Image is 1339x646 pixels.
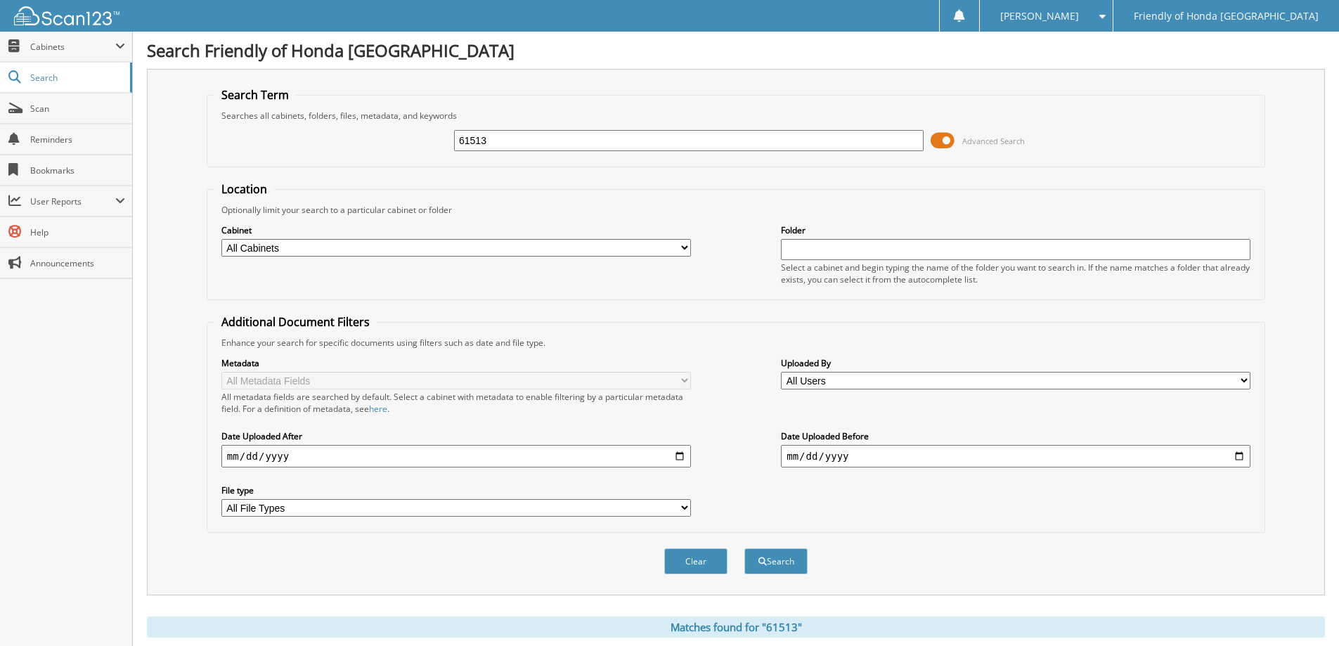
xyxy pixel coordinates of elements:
[744,548,808,574] button: Search
[30,257,125,269] span: Announcements
[221,430,691,442] label: Date Uploaded After
[221,357,691,369] label: Metadata
[664,548,727,574] button: Clear
[147,39,1325,62] h1: Search Friendly of Honda [GEOGRAPHIC_DATA]
[214,181,274,197] legend: Location
[147,616,1325,638] div: Matches found for "61513"
[781,357,1250,369] label: Uploaded By
[781,261,1250,285] div: Select a cabinet and begin typing the name of the folder you want to search in. If the name match...
[369,403,387,415] a: here
[221,224,691,236] label: Cabinet
[1000,12,1079,20] span: [PERSON_NAME]
[214,314,377,330] legend: Additional Document Filters
[30,41,115,53] span: Cabinets
[214,110,1257,122] div: Searches all cabinets, folders, files, metadata, and keywords
[781,445,1250,467] input: end
[214,337,1257,349] div: Enhance your search for specific documents using filters such as date and file type.
[30,103,125,115] span: Scan
[221,391,691,415] div: All metadata fields are searched by default. Select a cabinet with metadata to enable filtering b...
[221,445,691,467] input: start
[30,226,125,238] span: Help
[30,134,125,146] span: Reminders
[214,87,296,103] legend: Search Term
[214,204,1257,216] div: Optionally limit your search to a particular cabinet or folder
[30,72,123,84] span: Search
[962,136,1025,146] span: Advanced Search
[1134,12,1319,20] span: Friendly of Honda [GEOGRAPHIC_DATA]
[30,195,115,207] span: User Reports
[221,484,691,496] label: File type
[781,224,1250,236] label: Folder
[781,430,1250,442] label: Date Uploaded Before
[30,164,125,176] span: Bookmarks
[14,6,119,25] img: scan123-logo-white.svg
